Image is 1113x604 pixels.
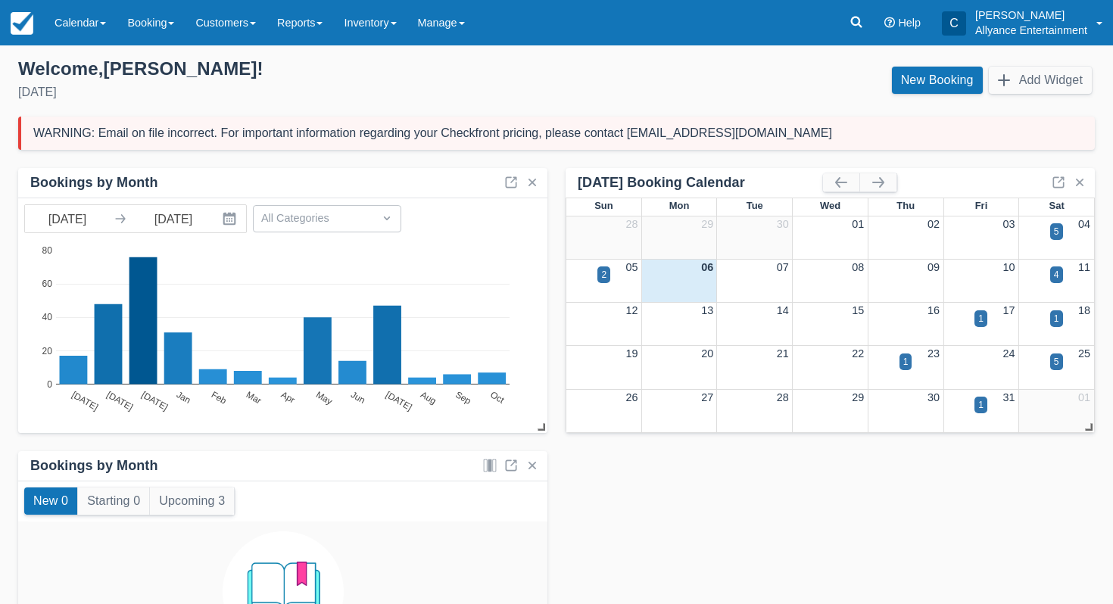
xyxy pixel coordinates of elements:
[1002,391,1015,403] a: 31
[852,218,864,230] a: 01
[701,261,713,273] a: 06
[927,391,940,403] a: 30
[701,347,713,360] a: 20
[1054,312,1059,325] div: 1
[747,200,763,211] span: Tue
[78,487,149,515] button: Starting 0
[989,67,1092,94] button: Add Widget
[379,210,394,226] span: Dropdown icon
[626,218,638,230] a: 28
[18,58,544,80] div: Welcome , [PERSON_NAME] !
[131,205,216,232] input: End Date
[777,261,789,273] a: 07
[626,391,638,403] a: 26
[1002,347,1015,360] a: 24
[975,200,988,211] span: Fri
[898,17,921,29] span: Help
[927,218,940,230] a: 02
[1054,268,1059,282] div: 4
[884,17,895,28] i: Help
[626,347,638,360] a: 19
[978,398,984,412] div: 1
[701,218,713,230] a: 29
[896,200,915,211] span: Thu
[975,8,1087,23] p: [PERSON_NAME]
[820,200,840,211] span: Wed
[1078,218,1090,230] a: 04
[594,200,613,211] span: Sun
[578,174,823,191] div: [DATE] Booking Calendar
[1078,347,1090,360] a: 25
[11,12,33,35] img: checkfront-main-nav-mini-logo.png
[927,304,940,316] a: 16
[701,391,713,403] a: 27
[701,304,713,316] a: 13
[852,347,864,360] a: 22
[1049,200,1065,211] span: Sat
[1002,218,1015,230] a: 03
[25,205,110,232] input: Start Date
[1078,304,1090,316] a: 18
[1054,225,1059,238] div: 5
[852,304,864,316] a: 15
[978,312,984,325] div: 1
[852,261,864,273] a: 08
[777,391,789,403] a: 28
[942,11,966,36] div: C
[1002,261,1015,273] a: 10
[1078,391,1090,403] a: 01
[18,83,544,101] div: [DATE]
[777,218,789,230] a: 30
[777,347,789,360] a: 21
[927,261,940,273] a: 09
[903,355,909,369] div: 1
[30,174,158,191] div: Bookings by Month
[30,457,158,475] div: Bookings by Month
[777,304,789,316] a: 14
[626,304,638,316] a: 12
[1078,261,1090,273] a: 11
[601,268,606,282] div: 2
[1054,355,1059,369] div: 5
[24,487,77,515] button: New 0
[1002,304,1015,316] a: 17
[626,261,638,273] a: 05
[216,205,246,232] button: Interact with the calendar and add the check-in date for your trip.
[150,487,234,515] button: Upcoming 3
[852,391,864,403] a: 29
[669,200,690,211] span: Mon
[975,23,1087,38] p: Allyance Entertainment
[33,126,832,141] div: WARNING: Email on file incorrect. For important information regarding your Checkfront pricing, pl...
[927,347,940,360] a: 23
[892,67,983,94] a: New Booking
